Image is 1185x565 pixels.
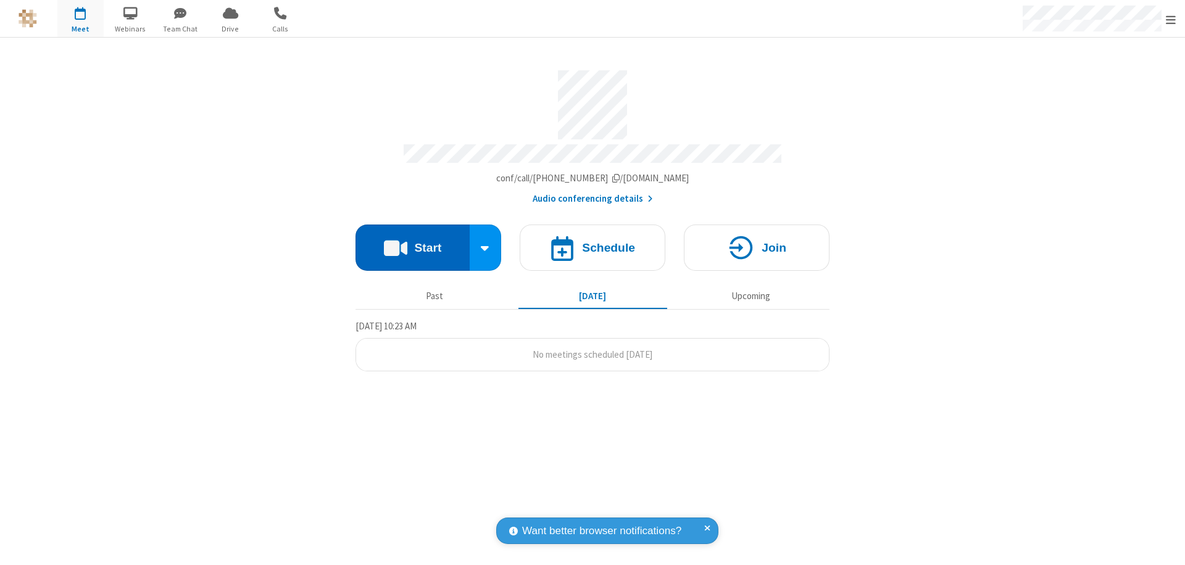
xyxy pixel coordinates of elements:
[355,225,470,271] button: Start
[533,348,652,360] span: No meetings scheduled [DATE]
[520,225,665,271] button: Schedule
[207,23,254,35] span: Drive
[414,242,441,254] h4: Start
[355,319,829,372] section: Today's Meetings
[19,9,37,28] img: QA Selenium DO NOT DELETE OR CHANGE
[582,242,635,254] h4: Schedule
[107,23,154,35] span: Webinars
[157,23,204,35] span: Team Chat
[360,284,509,308] button: Past
[533,192,653,206] button: Audio conferencing details
[1154,533,1176,556] iframe: Chat
[470,225,502,271] div: Start conference options
[355,320,417,332] span: [DATE] 10:23 AM
[676,284,825,308] button: Upcoming
[522,523,681,539] span: Want better browser notifications?
[496,171,689,186] button: Copy my meeting room linkCopy my meeting room link
[57,23,104,35] span: Meet
[257,23,304,35] span: Calls
[355,61,829,206] section: Account details
[518,284,667,308] button: [DATE]
[762,242,786,254] h4: Join
[684,225,829,271] button: Join
[496,172,689,184] span: Copy my meeting room link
